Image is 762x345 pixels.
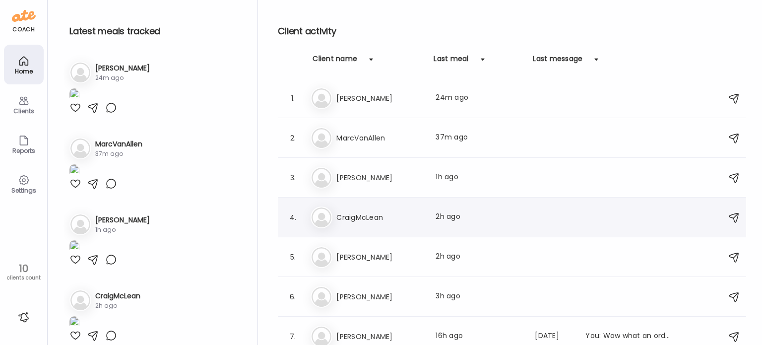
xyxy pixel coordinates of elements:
img: bg-avatar-default.svg [312,168,331,188]
h3: CraigMcLean [336,211,424,223]
img: ate [12,8,36,24]
h2: Client activity [278,24,746,39]
h3: [PERSON_NAME] [336,172,424,184]
img: bg-avatar-default.svg [312,88,331,108]
div: 1. [287,92,299,104]
div: Reports [6,147,42,154]
h2: Latest meals tracked [69,24,242,39]
h3: [PERSON_NAME] [336,92,424,104]
div: 1h ago [95,225,150,234]
img: images%2FP3kUm6VYLshpmW9DawYL8Lu2Zth2%2F4RzJxeCx5wseicfvN61O%2FTp2dVT1xnqecEkyMHHe3_1080 [69,164,79,178]
img: bg-avatar-default.svg [70,138,90,158]
div: clients count [3,275,44,281]
div: Last message [533,54,582,69]
img: bg-avatar-default.svg [312,207,331,227]
div: [DATE] [535,331,573,343]
div: 4. [287,211,299,223]
div: Clients [6,108,42,114]
div: 2h ago [436,251,523,263]
div: 1h ago [436,172,523,184]
img: images%2FrcItPZPrqnOFS0GkWhjAHGRgMFw2%2FebWNnehtfKImw6ct4cDb%2FVP2QWqMQuIcoHypDwpqg_1080 [69,316,79,330]
img: bg-avatar-default.svg [70,214,90,234]
div: You: Wow what an ordeal [PERSON_NAME]! Glad you got in safe and sound! [585,331,673,343]
div: 37m ago [436,132,523,144]
div: 24m ago [95,73,150,82]
h3: [PERSON_NAME] [336,251,424,263]
div: 6. [287,291,299,303]
div: 3. [287,172,299,184]
div: 2. [287,132,299,144]
h3: MarcVanAllen [336,132,424,144]
div: 7. [287,331,299,343]
div: Client name [313,54,357,69]
img: bg-avatar-default.svg [70,63,90,82]
h3: [PERSON_NAME] [336,291,424,303]
img: images%2FvjqYAmlRv3Q5cTKIoFcUGTNsf622%2Fxupq6jJvVNh4Reo20wcO%2FQGOmZy4bTn1SQcaLOaPv_1080 [69,240,79,254]
img: bg-avatar-default.svg [312,128,331,148]
h3: [PERSON_NAME] [95,215,150,225]
div: 2h ago [95,301,140,310]
div: 16h ago [436,331,523,343]
div: 2h ago [436,211,523,223]
div: 37m ago [95,149,142,158]
h3: MarcVanAllen [95,139,142,149]
div: 24m ago [436,92,523,104]
h3: CraigMcLean [95,291,140,301]
img: bg-avatar-default.svg [312,247,331,267]
img: images%2FuTq90WS3D8MLrPjZCeC6kbNZbXx1%2FTLXpVs9JG1qScd1dxkRp%2FZIkEFkyXEdxk0u7XfqKK_1080 [69,88,79,102]
h3: [PERSON_NAME] [336,331,424,343]
div: coach [12,25,35,34]
div: Settings [6,187,42,194]
img: bg-avatar-default.svg [70,290,90,310]
div: 3h ago [436,291,523,303]
div: 5. [287,251,299,263]
div: Home [6,68,42,74]
div: Last meal [434,54,468,69]
h3: [PERSON_NAME] [95,63,150,73]
img: bg-avatar-default.svg [312,287,331,307]
div: 10 [3,263,44,275]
